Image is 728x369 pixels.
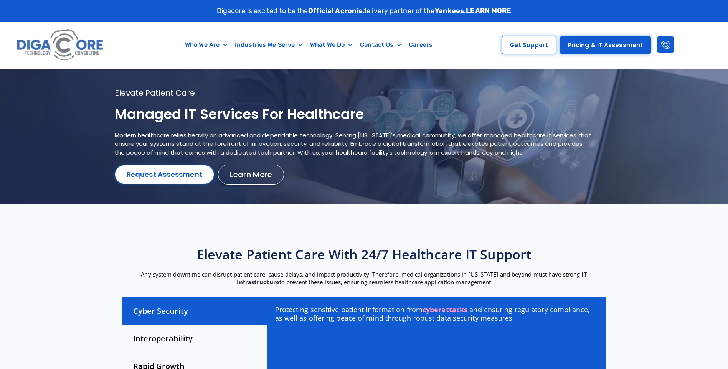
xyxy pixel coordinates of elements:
[568,42,643,48] span: Pricing & IT Assessment
[115,88,594,98] p: Elevate patient care
[510,42,548,48] span: Get Support
[181,36,231,54] a: Who We Are
[122,325,267,353] div: Interoperability
[15,26,106,64] img: Digacore logo 1
[115,105,594,124] h1: Managed IT services for healthcare
[122,297,267,325] div: Cyber Security
[115,131,594,157] p: Modern healthcare relies heavily on advanced and dependable technology. Serving [US_STATE]'s medi...
[560,36,651,54] a: Pricing & IT Assessment
[502,36,556,54] a: Get Support
[466,7,511,15] a: LEARN MORE
[143,36,474,54] nav: Menu
[308,7,363,15] strong: Official Acronis
[423,305,467,314] a: cyberattacks
[119,246,610,263] h2: Elevate Patient Care with 24/7 Healthcare IT Support
[230,171,272,178] span: Learn More
[435,7,464,15] strong: Yankees
[217,6,512,16] p: Digacore is excited to be the delivery partner of the .
[356,36,405,54] a: Contact Us
[119,270,610,286] p: Any system downtime can disrupt patient care, cause delays, and impact productivity. Therefore, m...
[405,36,436,54] a: Careers
[231,36,306,54] a: Industries We Serve
[218,165,284,184] a: Learn More
[275,305,598,322] p: Protecting sensitive patient information from and ensuring regulatory compliance, as well as offe...
[237,270,587,286] a: IT Infrastructure
[306,36,356,54] a: What We Do
[115,165,215,184] a: Request Assessment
